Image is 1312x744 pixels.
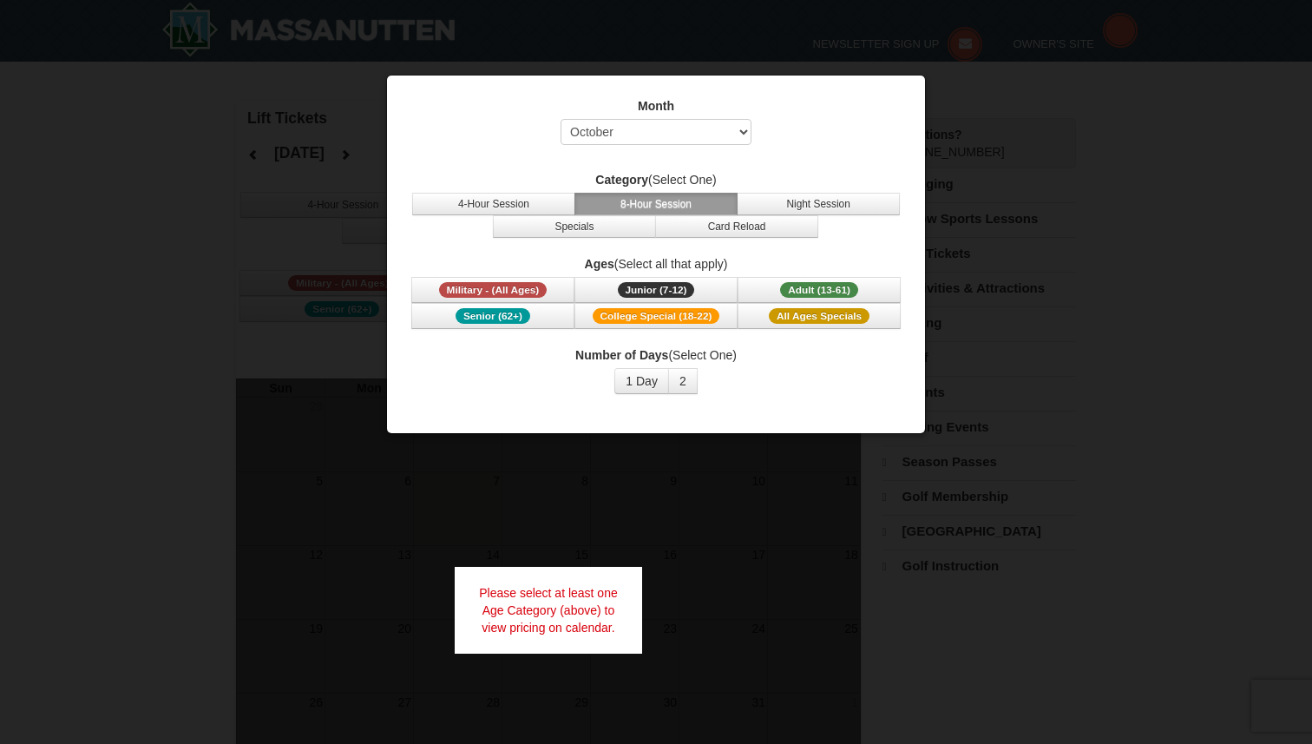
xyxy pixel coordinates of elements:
[668,368,698,394] button: 2
[456,308,530,324] span: Senior (62+)
[574,303,738,329] button: College Special (18-22)
[439,282,548,298] span: Military - (All Ages)
[409,171,903,188] label: (Select One)
[655,215,818,238] button: Card Reload
[455,567,642,654] div: Please select at least one Age Category (above) to view pricing on calendar.
[411,277,574,303] button: Military - (All Ages)
[780,282,858,298] span: Adult (13-61)
[738,277,901,303] button: Adult (13-61)
[412,193,575,215] button: 4-Hour Session
[769,308,869,324] span: All Ages Specials
[585,257,614,271] strong: Ages
[574,193,738,215] button: 8-Hour Session
[574,277,738,303] button: Junior (7-12)
[411,303,574,329] button: Senior (62+)
[738,303,901,329] button: All Ages Specials
[409,255,903,273] label: (Select all that apply)
[409,346,903,364] label: (Select One)
[638,99,674,113] strong: Month
[614,368,669,394] button: 1 Day
[593,308,720,324] span: College Special (18-22)
[595,173,648,187] strong: Category
[493,215,656,238] button: Specials
[575,348,668,362] strong: Number of Days
[618,282,695,298] span: Junior (7-12)
[737,193,900,215] button: Night Session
